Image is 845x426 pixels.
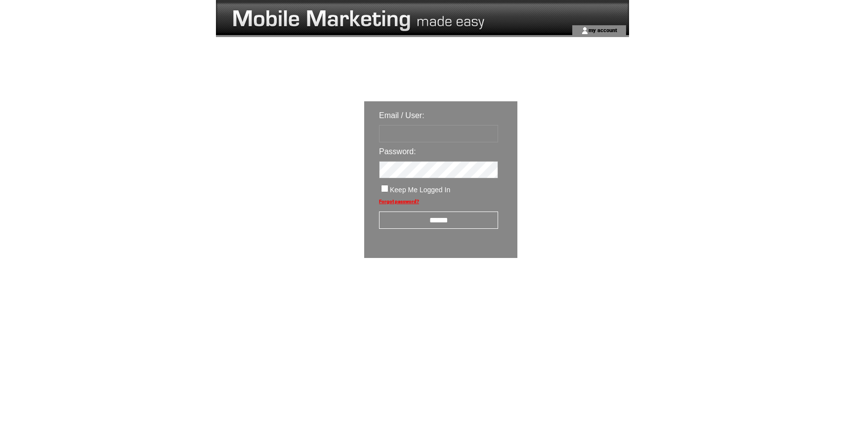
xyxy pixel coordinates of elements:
[379,147,416,156] span: Password:
[546,283,595,295] img: transparent.png
[390,186,450,194] span: Keep Me Logged In
[589,27,617,33] a: my account
[379,199,419,204] a: Forgot password?
[581,27,589,35] img: account_icon.gif
[379,111,424,120] span: Email / User:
